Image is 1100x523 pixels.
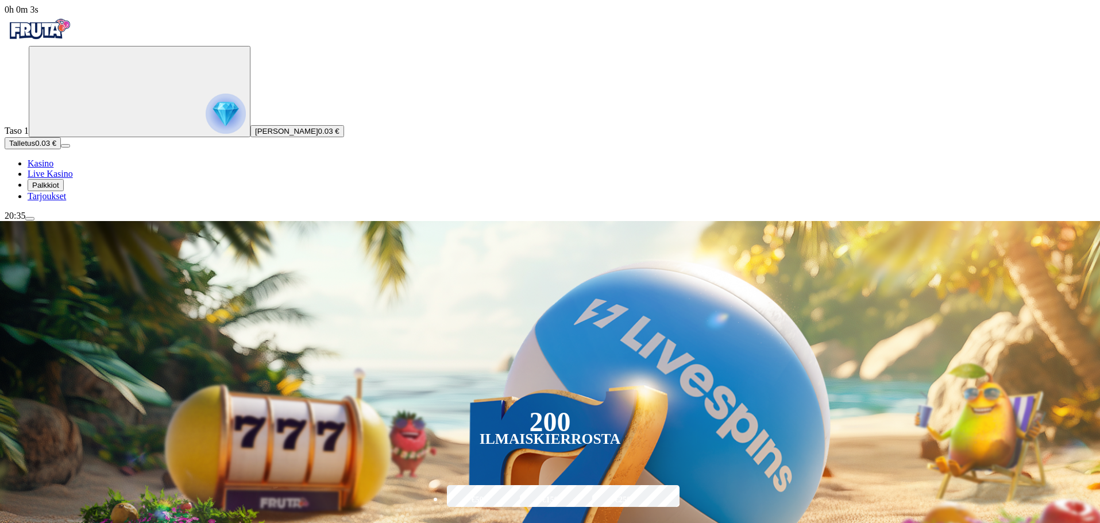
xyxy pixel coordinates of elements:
[28,158,53,168] a: diamond iconKasino
[589,483,656,517] label: €250
[318,127,339,135] span: 0.03 €
[529,415,570,429] div: 200
[5,126,29,135] span: Taso 1
[28,191,66,201] span: Tarjoukset
[255,127,318,135] span: [PERSON_NAME]
[206,94,246,134] img: reward progress
[5,36,74,45] a: Fruta
[5,211,25,220] span: 20:35
[5,137,61,149] button: Talletusplus icon0.03 €
[28,179,64,191] button: reward iconPalkkiot
[480,432,621,446] div: Ilmaiskierrosta
[9,139,35,148] span: Talletus
[29,46,250,137] button: reward progress
[25,217,34,220] button: menu
[5,15,74,44] img: Fruta
[32,181,59,189] span: Palkkiot
[28,191,66,201] a: gift-inverted iconTarjoukset
[28,169,73,179] span: Live Kasino
[28,169,73,179] a: poker-chip iconLive Kasino
[61,144,70,148] button: menu
[5,5,38,14] span: user session time
[5,15,1095,202] nav: Primary
[444,483,511,517] label: €50
[250,125,344,137] button: [PERSON_NAME]0.03 €
[517,483,584,517] label: €150
[35,139,56,148] span: 0.03 €
[28,158,53,168] span: Kasino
